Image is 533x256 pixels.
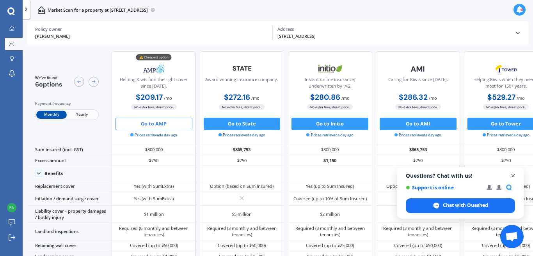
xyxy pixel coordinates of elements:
span: Yearly [67,111,97,119]
div: $800,000 [288,144,372,155]
div: Benefits [44,171,63,176]
span: Questions? Chat with us! [406,173,515,179]
div: Covered (up to $50,000) [394,242,442,249]
b: $280.86 [310,92,340,102]
span: Support is online [406,185,481,191]
div: Caring for Kiwis since [DATE]. [388,76,448,92]
span: / mo [341,95,350,101]
span: Chat with Quashed [443,202,488,209]
button: Go to Initio [291,118,368,130]
span: We've found [35,75,62,81]
div: Covered (up to $50,000) [218,242,266,249]
div: Policy owner [35,26,267,32]
b: $529.27 [487,92,515,102]
div: [PERSON_NAME] [35,33,267,40]
img: 8a17375ef7789103f3242f189f350a13 [7,203,16,212]
button: Go to AMI [380,118,457,130]
div: Covered (up to $25,000) [482,242,530,249]
div: Retaining wall cover [27,240,112,251]
div: Landlord inspections [27,223,112,240]
div: Liability cover - property damages / bodily injury [27,206,112,223]
span: No extra fees, direct price. [395,104,441,110]
div: Required (6 monthly and between tenancies) [117,225,192,238]
span: / mo [429,95,437,101]
div: $1 million [144,211,164,217]
img: AMP.webp [133,61,175,77]
a: Open chat [500,225,524,248]
div: Covered (up to $25,000) [306,242,354,249]
span: Prices retrieved a day ago [219,132,265,138]
div: Yes (with SumExtra) [134,183,174,189]
span: Prices retrieved a day ago [394,132,441,138]
div: $750 [376,155,460,166]
span: No extra fees, direct price. [307,104,353,110]
div: 💰 Cheapest option [136,54,172,60]
button: Go to AMP [115,118,192,130]
div: Payment frequency [35,101,99,107]
div: Inflation / demand surge cover [27,192,112,206]
div: Replacement cover [27,181,112,192]
div: Required (3 monthly and between tenancies) [204,225,279,238]
div: Yes (with SumExtra) [134,196,174,202]
div: Option (based on Sum Insured) [386,183,450,189]
span: / mo [164,95,172,101]
b: $209.17 [136,92,163,102]
div: Required (3 monthly and between tenancies) [293,225,368,238]
span: Chat with Quashed [406,198,515,213]
span: / mo [251,95,259,101]
div: $865,753 [200,144,284,155]
span: Prices retrieved a day ago [130,132,177,138]
img: State-text-1.webp [221,61,263,76]
div: $800,000 [112,144,196,155]
div: Instant online insurance; underwritten by IAG. [293,76,366,92]
div: $2 million [320,211,340,217]
div: $750 [112,155,196,166]
div: $1,150 [288,155,372,166]
img: Tower.webp [485,61,527,77]
div: Award winning insurance company. [205,76,278,92]
div: Helping Kiwis find the right cover since [DATE]. [117,76,190,92]
p: Market Scan for a property at [STREET_ADDRESS] [48,7,148,13]
div: [STREET_ADDRESS] [277,33,510,40]
b: $272.16 [224,92,250,102]
div: Covered (up to $50,000) [130,242,178,249]
div: $865,753 [376,144,460,155]
div: Sum insured (incl. GST) [27,144,112,155]
div: Required (3 monthly and between tenancies) [380,225,455,238]
span: Prices retrieved a day ago [483,132,529,138]
img: home-and-contents.b802091223b8502ef2dd.svg [37,6,45,14]
span: 6 options [35,80,62,88]
span: No extra fees, direct price. [483,104,529,110]
span: No extra fees, direct price. [219,104,265,110]
div: $750 [200,155,284,166]
span: / mo [517,95,525,101]
img: AMI-text-1.webp [397,61,439,77]
div: Option (based on Sum Insured) [210,183,274,189]
div: Covered (up to 10% of Sum Insured) [293,196,367,202]
span: Monthly [36,111,67,119]
img: Initio.webp [309,61,351,77]
span: No extra fees, direct price. [131,104,177,110]
b: $286.32 [399,92,428,102]
div: $5 million [232,211,252,217]
div: Yes (up to Sum Insured) [306,183,354,189]
button: Go to State [204,118,281,130]
div: Excess amount [27,155,112,166]
div: Address [277,26,510,32]
span: Prices retrieved a day ago [306,132,353,138]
